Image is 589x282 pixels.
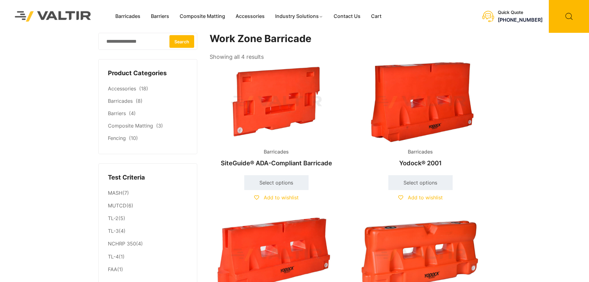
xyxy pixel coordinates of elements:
[169,35,194,48] button: Search
[108,241,136,247] a: NCHRP 350
[108,254,119,260] a: TL-4
[254,194,299,201] a: Add to wishlist
[210,62,343,170] a: BarricadesSiteGuide® ADA-Compliant Barricade
[354,156,487,170] h2: Yodock® 2001
[108,85,136,92] a: Accessories
[108,225,188,238] li: (4)
[108,200,188,212] li: (6)
[498,10,543,15] div: Quick Quote
[210,156,343,170] h2: SiteGuide® ADA-Compliant Barricade
[403,147,437,157] span: Barricades
[108,69,188,78] h4: Product Categories
[259,147,293,157] span: Barricades
[354,62,487,170] a: BarricadesYodock® 2001
[108,266,117,272] a: FAA
[108,202,126,209] a: MUTCD
[110,12,146,21] a: Barricades
[498,17,543,23] a: [PHONE_NUMBER]
[328,12,366,21] a: Contact Us
[108,190,122,196] a: MASH
[398,194,443,201] a: Add to wishlist
[129,135,138,141] span: (10)
[270,12,328,21] a: Industry Solutions
[156,123,163,129] span: (3)
[108,228,119,234] a: TL-3
[210,52,264,62] p: Showing all 4 results
[108,123,153,129] a: Composite Matting
[7,3,99,29] img: Valtir Rentals
[244,175,309,190] a: Select options for “SiteGuide® ADA-Compliant Barricade”
[108,250,188,263] li: (1)
[146,12,174,21] a: Barriers
[108,135,126,141] a: Fencing
[230,12,270,21] a: Accessories
[388,175,453,190] a: Select options for “Yodock® 2001”
[108,212,188,225] li: (5)
[264,194,299,201] span: Add to wishlist
[108,173,188,182] h4: Test Criteria
[139,85,148,92] span: (18)
[108,215,118,221] a: TL-2
[136,98,143,104] span: (8)
[129,110,136,116] span: (4)
[408,194,443,201] span: Add to wishlist
[366,12,387,21] a: Cart
[108,238,188,250] li: (4)
[108,187,188,199] li: (7)
[174,12,230,21] a: Composite Matting
[108,110,126,116] a: Barriers
[108,98,133,104] a: Barricades
[108,263,188,274] li: (1)
[210,33,488,45] h1: Work Zone Barricade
